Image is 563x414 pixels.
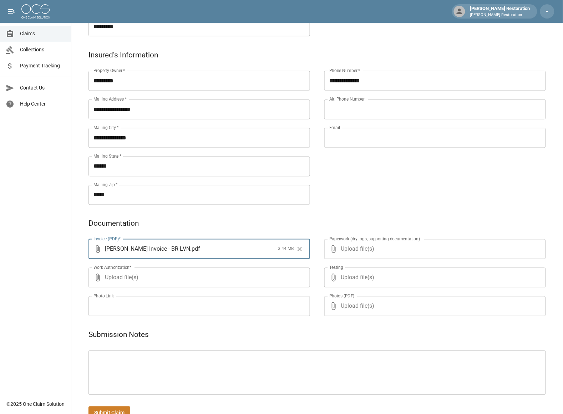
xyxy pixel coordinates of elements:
label: Mailing Address [93,96,127,102]
span: Collections [20,46,65,53]
label: Mailing State [93,153,121,159]
div: [PERSON_NAME] Restoration [467,5,533,18]
label: Invoice (PDF)* [93,236,121,242]
label: Photo Link [93,293,114,299]
label: Work Authorization* [93,265,132,271]
span: 3.44 MB [278,246,294,253]
label: Mailing Zip [93,182,118,188]
span: Upload file(s) [341,239,527,259]
span: Contact Us [20,84,65,92]
span: [PERSON_NAME] Invoice - BR-LVN [105,245,190,253]
span: Help Center [20,100,65,108]
span: Payment Tracking [20,62,65,70]
label: Photos (PDF) [329,293,355,299]
button: open drawer [4,4,19,19]
div: © 2025 One Claim Solution [6,401,65,408]
label: Testing [329,265,343,271]
p: [PERSON_NAME] Restoration [470,12,530,18]
label: Phone Number [329,68,360,74]
label: Mailing City [93,125,119,131]
label: Email [329,125,340,131]
button: Clear [294,244,305,255]
span: . pdf [190,245,200,253]
label: Paperwork (dry logs, supporting documentation) [329,236,420,242]
label: Property Owner [93,68,125,74]
span: Upload file(s) [341,296,527,316]
span: Upload file(s) [105,268,291,288]
img: ocs-logo-white-transparent.png [21,4,50,19]
span: Claims [20,30,65,37]
span: Upload file(s) [341,268,527,288]
label: Alt. Phone Number [329,96,365,102]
